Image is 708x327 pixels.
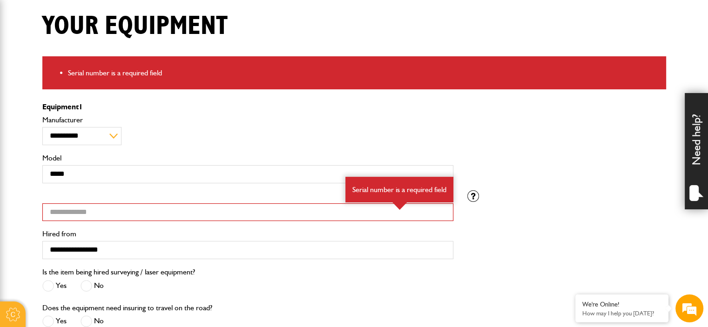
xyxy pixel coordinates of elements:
[582,300,661,308] div: We're Online!
[127,256,169,269] em: Start Chat
[81,280,104,292] label: No
[345,177,453,203] div: Serial number is a required field
[42,268,195,276] label: Is the item being hired surveying / laser equipment?
[42,154,453,162] label: Model
[16,52,39,65] img: d_20077148190_company_1631870298795_20077148190
[42,304,212,312] label: Does the equipment need insuring to travel on the road?
[12,168,170,248] textarea: Type your message and hit 'Enter'
[582,310,661,317] p: How may I help you today?
[12,141,170,161] input: Enter your phone number
[392,202,407,210] img: error-box-arrow.svg
[79,102,83,111] span: 1
[12,113,170,134] input: Enter your email address
[153,5,175,27] div: Minimize live chat window
[42,280,67,292] label: Yes
[42,11,228,42] h1: Your equipment
[42,230,453,238] label: Hired from
[42,103,453,111] p: Equipment
[81,315,104,327] label: No
[685,93,708,209] div: Need help?
[48,52,156,64] div: Chat with us now
[12,86,170,107] input: Enter your last name
[42,315,67,327] label: Yes
[68,67,659,79] li: Serial number is a required field
[42,116,453,124] label: Manufacturer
